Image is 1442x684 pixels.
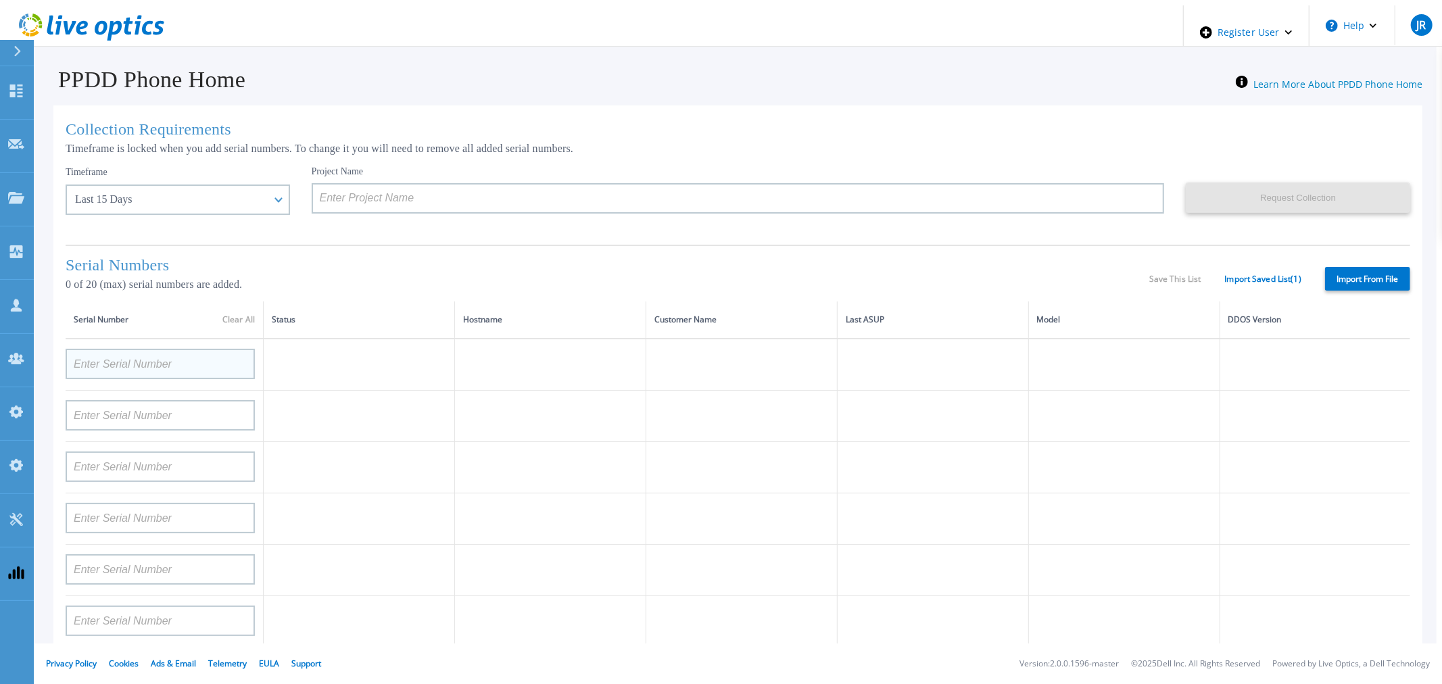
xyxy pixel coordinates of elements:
li: Powered by Live Optics, a Dell Technology [1272,660,1430,668]
input: Enter Serial Number [66,400,255,431]
label: Timeframe [66,167,107,178]
div: Serial Number [74,312,255,327]
th: Customer Name [646,301,837,339]
button: Request Collection [1186,182,1410,213]
label: Project Name [312,167,364,176]
a: Ads & Email [151,658,196,669]
a: Cookies [109,658,139,669]
th: Model [1028,301,1220,339]
a: Learn More About PPDD Phone Home [1253,78,1422,91]
input: Enter Serial Number [66,554,255,585]
a: EULA [259,658,279,669]
a: Support [291,658,321,669]
th: Last ASUP [837,301,1028,339]
input: Enter Serial Number [66,349,255,379]
span: JR [1416,20,1426,30]
a: Telemetry [208,658,247,669]
a: Import Saved List ( 1 ) [1225,274,1301,284]
a: Privacy Policy [46,658,97,669]
h1: Serial Numbers [66,256,1149,274]
input: Enter Serial Number [66,606,255,636]
input: Enter Serial Number [66,503,255,533]
p: Timeframe is locked when you add serial numbers. To change it you will need to remove all added s... [66,143,1410,155]
label: Import From File [1325,267,1410,291]
h1: Collection Requirements [66,120,1410,139]
th: Status [264,301,455,339]
li: Version: 2.0.0.1596-master [1019,660,1119,668]
button: Help [1309,5,1394,46]
input: Enter Project Name [312,183,1165,214]
div: Register User [1184,5,1309,59]
input: Enter Serial Number [66,451,255,482]
th: Hostname [454,301,646,339]
li: © 2025 Dell Inc. All Rights Reserved [1131,660,1260,668]
h1: PPDD Phone Home [39,67,245,93]
div: Last 15 Days [75,193,266,205]
th: DDOS Version [1220,301,1410,339]
p: 0 of 20 (max) serial numbers are added. [66,278,1149,291]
